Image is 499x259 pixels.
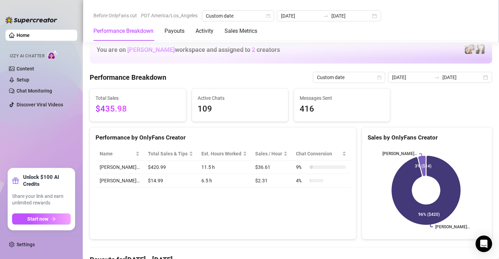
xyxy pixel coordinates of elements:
a: Home [17,32,30,38]
img: AI Chatter [47,50,58,60]
td: 6.5 h [197,174,251,188]
span: PDT America/Los_Angeles [141,10,198,21]
td: $2.31 [251,174,292,188]
span: Izzy AI Chatter [10,53,44,59]
div: Sales Metrics [224,27,257,35]
span: 416 [300,103,385,116]
span: 2 [252,46,255,53]
span: swap-right [323,13,329,19]
td: 11.5 h [197,161,251,174]
button: Start nowarrow-right [12,213,71,224]
th: Chat Conversion [292,147,350,161]
td: $36.61 [251,161,292,174]
input: Start date [281,12,320,20]
strong: Unlock $100 AI Credits [23,174,71,188]
span: Active Chats [198,94,282,102]
div: Performance by OnlyFans Creator [96,133,350,142]
span: calendar [377,75,381,79]
input: Start date [392,74,431,81]
span: [PERSON_NAME] [127,46,175,53]
th: Total Sales & Tips [144,147,197,161]
span: Custom date [317,72,381,83]
td: [PERSON_NAME]… [96,161,144,174]
div: Performance Breakdown [93,27,153,35]
a: Chat Monitoring [17,88,52,94]
h4: Performance Breakdown [90,73,166,82]
a: Setup [17,77,29,83]
span: to [323,13,329,19]
span: 109 [198,103,282,116]
img: Christina [465,44,475,54]
a: Content [17,66,34,71]
td: $14.99 [144,174,197,188]
span: 4 % [296,177,307,184]
span: Start now [27,216,48,222]
text: [PERSON_NAME]… [435,224,469,229]
img: Christina [475,44,485,54]
span: Before OnlyFans cut [93,10,137,21]
input: End date [442,74,482,81]
td: [PERSON_NAME]… [96,174,144,188]
span: swap-right [434,75,440,80]
h1: You are on workspace and assigned to creators [97,46,280,54]
span: to [434,75,440,80]
span: gift [12,177,19,184]
span: calendar [266,14,270,18]
td: $420.99 [144,161,197,174]
span: Messages Sent [300,94,385,102]
span: arrow-right [51,217,56,221]
div: Sales by OnlyFans Creator [368,133,486,142]
a: Settings [17,242,35,247]
span: Total Sales [96,94,180,102]
span: Custom date [206,11,270,21]
span: Total Sales & Tips [148,150,188,157]
span: Share your link and earn unlimited rewards [12,193,71,207]
span: Name [100,150,134,157]
div: Est. Hours Worked [201,150,241,157]
th: Sales / Hour [251,147,292,161]
span: $435.98 [96,103,180,116]
div: Payouts [164,27,184,35]
th: Name [96,147,144,161]
span: Sales / Hour [255,150,282,157]
div: Open Intercom Messenger [476,236,492,252]
div: Activity [196,27,213,35]
img: logo-BBDzfeDw.svg [6,17,57,23]
a: Discover Viral Videos [17,102,63,107]
span: 9 % [296,163,307,171]
text: [PERSON_NAME]… [382,151,417,156]
input: End date [331,12,371,20]
span: Chat Conversion [296,150,340,157]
